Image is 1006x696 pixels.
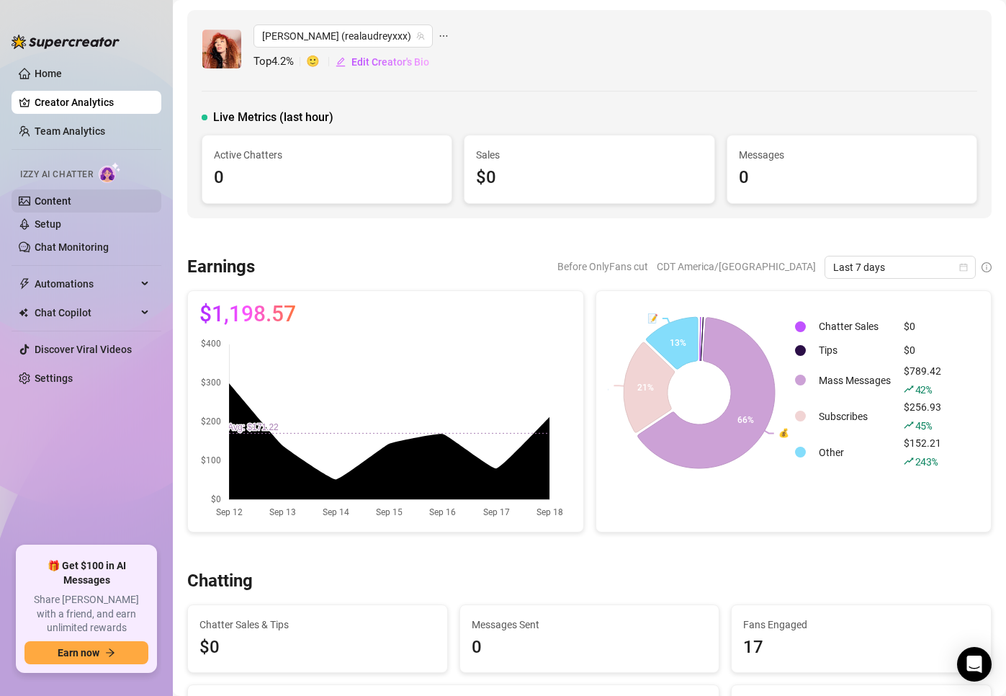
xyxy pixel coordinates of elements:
[351,56,429,68] span: Edit Creator's Bio
[12,35,120,49] img: logo-BBDzfeDw.svg
[904,363,941,398] div: $789.42
[35,372,73,384] a: Settings
[20,168,93,182] span: Izzy AI Chatter
[35,301,137,324] span: Chat Copilot
[262,25,424,47] span: Audrey (realaudreyxxx)
[813,363,897,398] td: Mass Messages
[35,195,71,207] a: Content
[959,263,968,272] span: calendar
[557,256,648,277] span: Before OnlyFans cut
[199,617,436,633] span: Chatter Sales & Tips
[476,164,702,192] div: $0
[35,241,109,253] a: Chat Monitoring
[904,384,914,394] span: rise
[24,593,148,635] span: Share [PERSON_NAME] with a friend, and earn unlimited rewards
[199,634,436,661] span: $0
[105,648,115,658] span: arrow-right
[739,164,965,192] div: 0
[833,256,967,278] span: Last 7 days
[904,342,941,358] div: $0
[253,53,306,71] span: Top 4.2 %
[915,383,932,396] span: 42 %
[35,218,61,230] a: Setup
[904,318,941,334] div: $0
[199,303,296,326] span: $1,198.57
[743,634,979,661] div: 17
[35,272,137,295] span: Automations
[813,339,897,362] td: Tips
[647,313,657,324] text: 📝
[904,456,914,466] span: rise
[213,109,333,126] span: Live Metrics (last hour)
[24,559,148,587] span: 🎁 Get $100 in AI Messages
[439,24,449,48] span: ellipsis
[904,420,914,430] span: rise
[306,53,335,71] span: 🙂
[19,308,28,318] img: Chat Copilot
[472,634,708,661] div: 0
[187,570,253,593] h3: Chatting
[476,147,702,163] span: Sales
[24,641,148,664] button: Earn nowarrow-right
[202,30,241,68] img: Audrey
[778,427,789,438] text: 💰
[35,344,132,355] a: Discover Viral Videos
[957,647,992,682] div: Open Intercom Messenger
[35,91,150,114] a: Creator Analytics
[472,617,708,633] span: Messages Sent
[187,256,255,279] h3: Earnings
[743,617,979,633] span: Fans Engaged
[416,32,425,40] span: team
[657,256,816,277] span: CDT America/[GEOGRAPHIC_DATA]
[35,68,62,79] a: Home
[915,455,938,468] span: 243 %
[336,57,346,67] span: edit
[904,435,941,470] div: $152.21
[19,278,30,290] span: thunderbolt
[982,262,992,272] span: info-circle
[99,162,121,183] img: AI Chatter
[915,419,932,432] span: 45 %
[58,647,99,659] span: Earn now
[813,399,897,434] td: Subscribes
[214,147,440,163] span: Active Chatters
[35,125,105,137] a: Team Analytics
[813,316,897,338] td: Chatter Sales
[904,399,941,434] div: $256.93
[739,147,965,163] span: Messages
[214,164,440,192] div: 0
[335,50,430,73] button: Edit Creator's Bio
[813,435,897,470] td: Other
